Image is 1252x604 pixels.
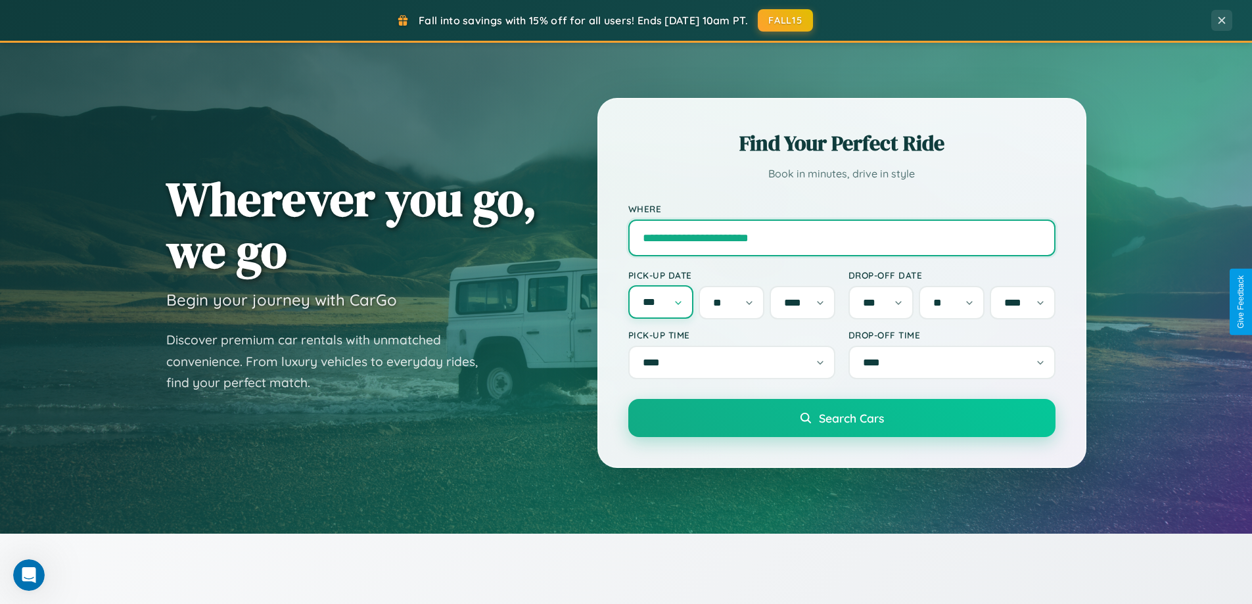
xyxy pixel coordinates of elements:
[1236,275,1245,329] div: Give Feedback
[628,129,1055,158] h2: Find Your Perfect Ride
[628,203,1055,214] label: Where
[848,329,1055,340] label: Drop-off Time
[13,559,45,591] iframe: Intercom live chat
[628,269,835,281] label: Pick-up Date
[628,329,835,340] label: Pick-up Time
[628,399,1055,437] button: Search Cars
[166,173,537,277] h1: Wherever you go, we go
[758,9,813,32] button: FALL15
[628,164,1055,183] p: Book in minutes, drive in style
[419,14,748,27] span: Fall into savings with 15% off for all users! Ends [DATE] 10am PT.
[166,329,495,394] p: Discover premium car rentals with unmatched convenience. From luxury vehicles to everyday rides, ...
[166,290,397,310] h3: Begin your journey with CarGo
[848,269,1055,281] label: Drop-off Date
[819,411,884,425] span: Search Cars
